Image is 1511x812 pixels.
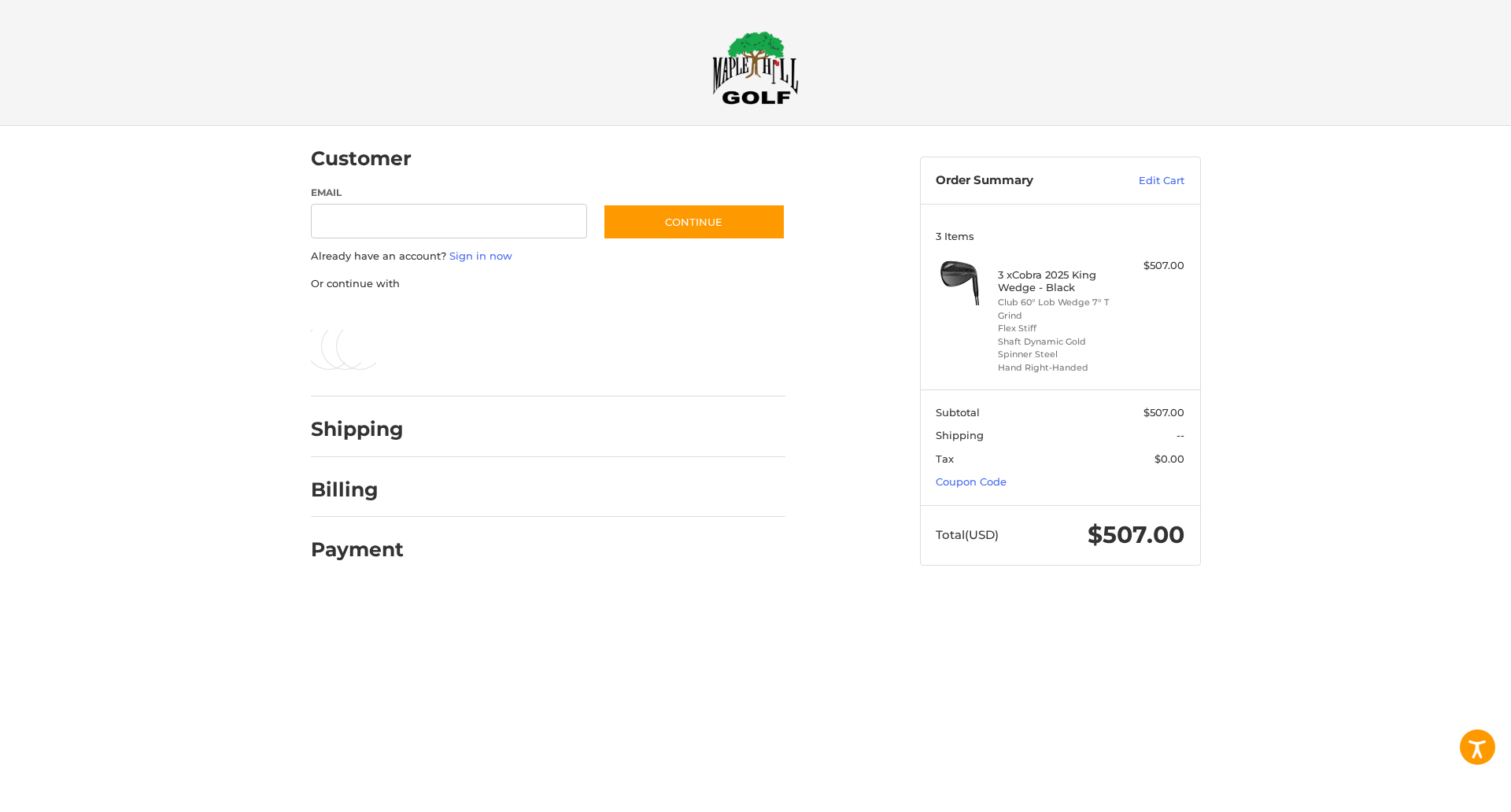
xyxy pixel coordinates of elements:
[311,417,404,441] h2: Shipping
[998,322,1118,335] li: Flex Stiff
[1122,258,1184,274] div: $507.00
[311,146,412,171] h2: Customer
[936,452,954,465] span: Tax
[998,296,1118,322] li: Club 60° Lob Wedge 7° T Grind
[712,31,799,105] img: Maple Hill Golf
[998,361,1118,375] li: Hand Right-Handed
[311,478,403,502] h2: Billing
[311,537,404,562] h2: Payment
[936,230,1184,242] h3: 3 Items
[1143,406,1184,419] span: $507.00
[1105,173,1184,189] a: Edit Cart
[1088,520,1184,549] span: $507.00
[449,249,512,262] a: Sign in now
[311,276,785,292] p: Or continue with
[311,186,588,200] label: Email
[16,744,187,796] iframe: Gorgias live chat messenger
[603,204,785,240] button: Continue
[998,335,1118,361] li: Shaft Dynamic Gold Spinner Steel
[1177,429,1184,441] span: --
[936,406,980,419] span: Subtotal
[1154,452,1184,465] span: $0.00
[311,249,785,264] p: Already have an account?
[936,475,1007,488] a: Coupon Code
[936,429,984,441] span: Shipping
[998,268,1118,294] h4: 3 x Cobra 2025 King Wedge - Black
[936,173,1105,189] h3: Order Summary
[936,527,999,542] span: Total (USD)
